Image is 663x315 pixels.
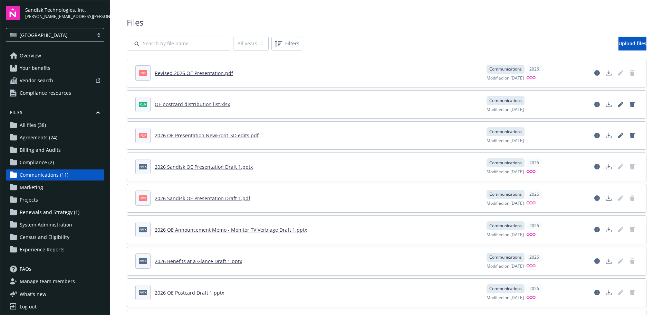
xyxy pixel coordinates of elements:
span: [GEOGRAPHIC_DATA] [10,31,90,39]
span: Your benefits [20,63,50,74]
a: Billing and Audits [6,145,104,156]
span: Filters [273,38,301,49]
a: Download document [603,161,614,172]
span: Files [127,17,646,28]
div: 2026 [526,158,542,167]
span: Sandisk Technologies, Inc. [25,6,104,13]
span: Modified on [DATE] [487,75,524,82]
span: Compliance resources [20,87,71,99]
button: What's new [6,290,57,298]
span: Communications [489,191,522,197]
span: pdf [139,70,147,75]
a: Communications (11) [6,169,104,180]
span: Communications [489,160,522,166]
button: Files [6,110,104,118]
a: FAQs [6,263,104,275]
span: FAQs [20,263,31,275]
span: Modified on [DATE] [487,169,524,175]
span: Delete document [627,161,638,172]
a: View file details [592,287,603,298]
a: View file details [592,193,603,204]
a: View file details [592,256,603,267]
div: 2026 [526,190,542,199]
span: Delete document [627,193,638,204]
span: Communications [489,66,522,72]
a: 2026 OE Presentation NewFront_SD edits.pdf [155,132,259,139]
a: View file details [592,67,603,78]
span: Compliance (2) [20,157,54,168]
button: Filters [271,37,302,50]
div: 2026 [526,284,542,293]
span: Experience Reports [20,244,65,255]
span: Edit document [615,256,626,267]
div: Log out [20,301,37,312]
a: Download document [603,193,614,204]
span: Overview [20,50,41,61]
a: Delete document [627,130,638,141]
span: Billing and Audits [20,145,61,156]
div: 2026 [526,253,542,262]
a: System Administration [6,219,104,230]
span: Modified on [DATE] [487,295,524,301]
span: Communications [489,254,522,260]
a: Revised 2026 OE Presentation.pdf [155,70,233,76]
a: Compliance (2) [6,157,104,168]
a: 2026 Benefits at a Glance Draft 1.pptx [155,258,242,265]
input: Search by file name... [127,37,230,50]
span: pptx [139,164,147,169]
a: Delete document [627,287,638,298]
span: pdf [139,195,147,201]
a: 2026 OE Postcard Draft 1.pptx [155,289,224,296]
span: Edit document [615,193,626,204]
span: Projects [20,194,38,205]
a: Renewals and Strategy (1) [6,207,104,218]
span: [PERSON_NAME][EMAIL_ADDRESS][PERSON_NAME][DOMAIN_NAME] [25,13,104,20]
div: 2026 [526,65,542,74]
span: Delete document [627,224,638,235]
span: System Administration [20,219,72,230]
a: Edit document [615,130,626,141]
a: Your benefits [6,63,104,74]
div: 2026 [526,221,542,230]
a: Download document [603,99,614,110]
span: [GEOGRAPHIC_DATA] [19,31,68,39]
span: Delete document [627,67,638,78]
span: Delete document [627,256,638,267]
a: Edit document [615,287,626,298]
span: Agreements (24) [20,132,57,143]
a: Manage team members [6,276,104,287]
a: 2026 Sandisk OE Presentation Draft 1.pdf [155,195,250,202]
span: Vendor search [20,75,53,86]
span: Manage team members [20,276,75,287]
span: Communications [489,129,522,135]
span: pptx [139,258,147,263]
a: Agreements (24) [6,132,104,143]
span: Filters [285,40,299,47]
a: Edit document [615,161,626,172]
a: Vendor search [6,75,104,86]
a: Upload files [618,37,646,50]
span: Renewals and Strategy (1) [20,207,79,218]
a: Marketing [6,182,104,193]
a: Compliance resources [6,87,104,99]
span: pptx [139,290,147,295]
a: View file details [592,224,603,235]
a: View file details [592,99,603,110]
span: All files (38) [20,120,46,131]
span: Communications [489,286,522,292]
a: Edit document [615,99,626,110]
a: Experience Reports [6,244,104,255]
a: Download document [603,67,614,78]
a: View file details [592,130,603,141]
span: Communications (11) [20,169,68,180]
a: Download document [603,224,614,235]
span: Edit document [615,224,626,235]
button: Sandisk Technologies, Inc.[PERSON_NAME][EMAIL_ADDRESS][PERSON_NAME][DOMAIN_NAME] [25,6,104,20]
a: Download document [603,130,614,141]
